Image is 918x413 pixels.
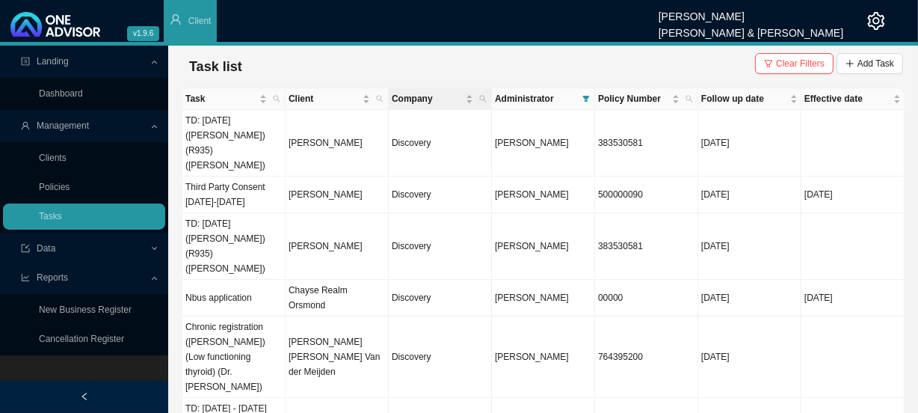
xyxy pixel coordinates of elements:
span: search [686,95,693,103]
th: Policy Number [595,88,698,110]
a: Dashboard [39,88,83,99]
span: v1.9.6 [127,26,159,41]
a: Cancellation Register [39,334,124,344]
td: 00000 [595,280,698,316]
span: profile [21,57,30,66]
span: [PERSON_NAME] [495,293,569,303]
span: Effective date [804,91,890,106]
td: [DATE] [698,280,801,316]
th: Company [389,88,492,110]
td: [DATE] [801,177,905,213]
td: [PERSON_NAME] [286,110,389,177]
span: plus [845,59,854,68]
div: [PERSON_NAME] & [PERSON_NAME] [659,20,843,37]
td: Discovery [389,280,492,316]
span: Data [37,243,55,254]
span: filter [582,95,590,103]
span: Clear Filters [776,56,825,71]
span: search [479,95,487,103]
td: Chronic registration ([PERSON_NAME]) (Low functioning thyroid) (Dr. [PERSON_NAME]) [182,316,286,398]
td: TD: [DATE] ([PERSON_NAME]) (R935) ([PERSON_NAME]) [182,213,286,280]
th: Follow up date [698,88,801,110]
td: [DATE] [801,280,905,316]
td: [PERSON_NAME] [PERSON_NAME] Van der Meijden [286,316,389,398]
td: TD: [DATE] ([PERSON_NAME]) (R935) ([PERSON_NAME]) [182,110,286,177]
span: Follow up date [701,91,787,106]
span: Client [188,16,212,26]
button: Clear Filters [755,53,834,74]
td: [DATE] [698,177,801,213]
span: [PERSON_NAME] [495,189,569,200]
td: [DATE] [698,213,801,280]
span: Reports [37,272,68,283]
span: Landing [37,56,69,67]
td: 383530581 [595,110,698,177]
a: Tasks [39,211,62,221]
span: search [273,95,280,103]
td: 383530581 [595,213,698,280]
span: search [683,88,696,109]
td: Nbus application [182,280,286,316]
span: search [376,95,383,103]
td: [DATE] [698,110,801,177]
td: 500000090 [595,177,698,213]
span: Client [289,91,360,106]
span: setting [867,12,885,30]
span: user [170,13,182,25]
td: 764395200 [595,316,698,398]
td: [DATE] [698,316,801,398]
td: Chayse Realm Orsmond [286,280,389,316]
span: Add Task [857,56,894,71]
span: [PERSON_NAME] [495,241,569,251]
span: Policy Number [598,91,669,106]
span: [PERSON_NAME] [495,138,569,148]
span: Administrator [495,91,576,106]
span: search [270,88,283,109]
span: Task [185,91,256,106]
th: Task [182,88,286,110]
span: line-chart [21,273,30,282]
button: Add Task [837,53,903,74]
th: Effective date [801,88,905,110]
span: Management [37,120,89,131]
th: Client [286,88,389,110]
a: Policies [39,182,70,192]
td: Discovery [389,213,492,280]
span: Company [392,91,463,106]
span: [PERSON_NAME] [495,352,569,362]
td: Discovery [389,110,492,177]
span: filter [764,59,773,68]
span: search [373,88,386,109]
td: [PERSON_NAME] [286,177,389,213]
td: Third Party Consent [DATE]-[DATE] [182,177,286,213]
span: search [476,88,490,109]
a: New Business Register [39,305,132,315]
a: Clients [39,153,67,163]
span: import [21,244,30,253]
span: filter [579,88,593,109]
div: [PERSON_NAME] [659,4,843,20]
td: Discovery [389,177,492,213]
span: user [21,121,30,130]
td: [PERSON_NAME] [286,213,389,280]
td: Discovery [389,316,492,398]
span: left [80,392,89,401]
img: 2df55531c6924b55f21c4cf5d4484680-logo-light.svg [10,12,100,37]
span: Task list [189,59,242,74]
